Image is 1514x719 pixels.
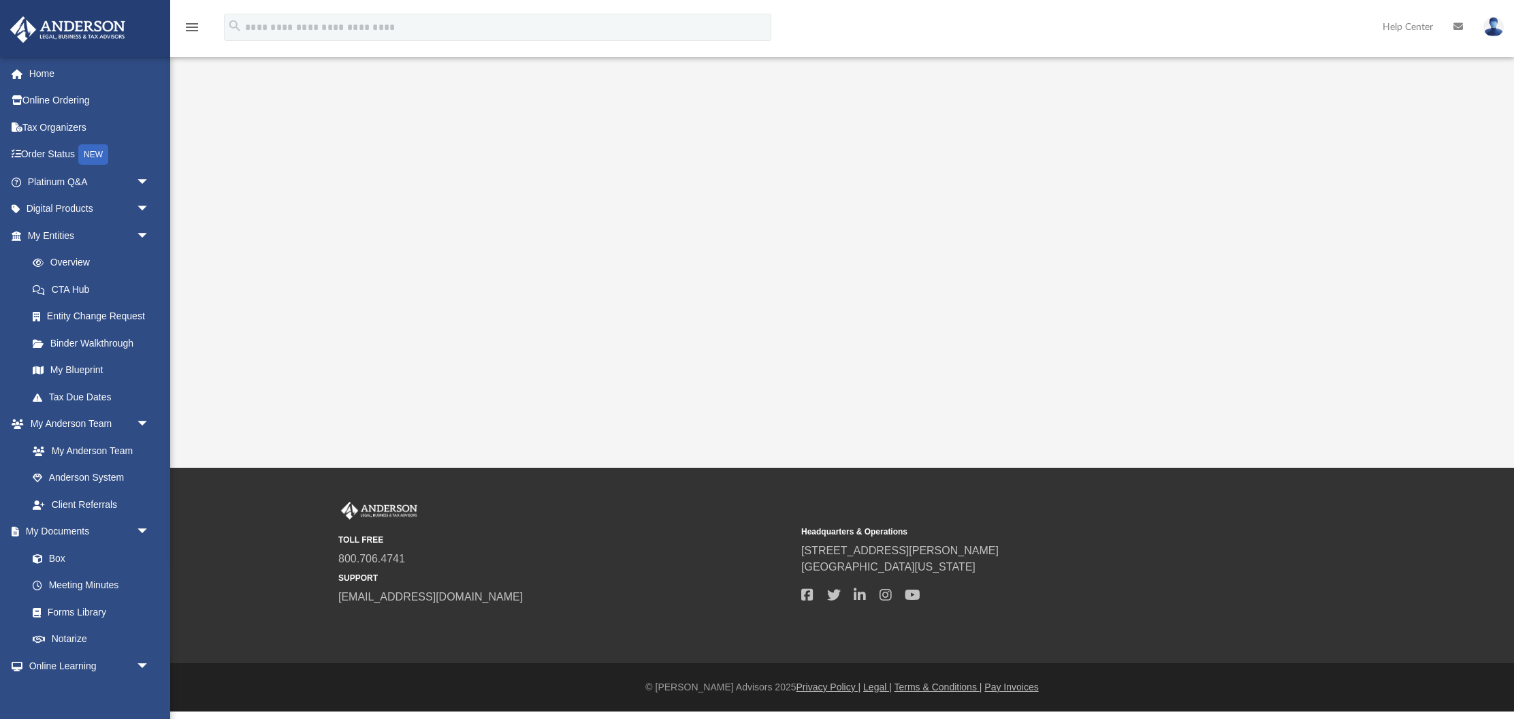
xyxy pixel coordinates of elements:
[338,534,792,546] small: TOLL FREE
[19,598,157,626] a: Forms Library
[10,168,170,195] a: Platinum Q&Aarrow_drop_down
[19,383,170,411] a: Tax Due Dates
[19,545,157,572] a: Box
[19,249,170,276] a: Overview
[136,411,163,438] span: arrow_drop_down
[19,276,170,303] a: CTA Hub
[227,18,242,33] i: search
[10,114,170,141] a: Tax Organizers
[19,357,163,384] a: My Blueprint
[801,545,999,556] a: [STREET_ADDRESS][PERSON_NAME]
[19,437,157,464] a: My Anderson Team
[338,591,523,603] a: [EMAIL_ADDRESS][DOMAIN_NAME]
[863,682,892,692] a: Legal |
[801,561,976,573] a: [GEOGRAPHIC_DATA][US_STATE]
[338,572,792,584] small: SUPPORT
[136,195,163,223] span: arrow_drop_down
[10,518,163,545] a: My Documentsarrow_drop_down
[1483,17,1504,37] img: User Pic
[19,626,163,653] a: Notarize
[19,572,163,599] a: Meeting Minutes
[10,411,163,438] a: My Anderson Teamarrow_drop_down
[10,652,163,680] a: Online Learningarrow_drop_down
[10,87,170,114] a: Online Ordering
[10,60,170,87] a: Home
[136,518,163,546] span: arrow_drop_down
[136,222,163,250] span: arrow_drop_down
[796,682,861,692] a: Privacy Policy |
[6,16,129,43] img: Anderson Advisors Platinum Portal
[19,491,163,518] a: Client Referrals
[19,330,170,357] a: Binder Walkthrough
[136,652,163,680] span: arrow_drop_down
[10,141,170,169] a: Order StatusNEW
[19,464,163,492] a: Anderson System
[801,526,1255,538] small: Headquarters & Operations
[338,502,420,520] img: Anderson Advisors Platinum Portal
[170,680,1514,694] div: © [PERSON_NAME] Advisors 2025
[136,168,163,196] span: arrow_drop_down
[10,222,170,249] a: My Entitiesarrow_drop_down
[78,144,108,165] div: NEW
[184,19,200,35] i: menu
[984,682,1038,692] a: Pay Invoices
[338,553,405,564] a: 800.706.4741
[895,682,982,692] a: Terms & Conditions |
[19,303,170,330] a: Entity Change Request
[184,26,200,35] a: menu
[10,195,170,223] a: Digital Productsarrow_drop_down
